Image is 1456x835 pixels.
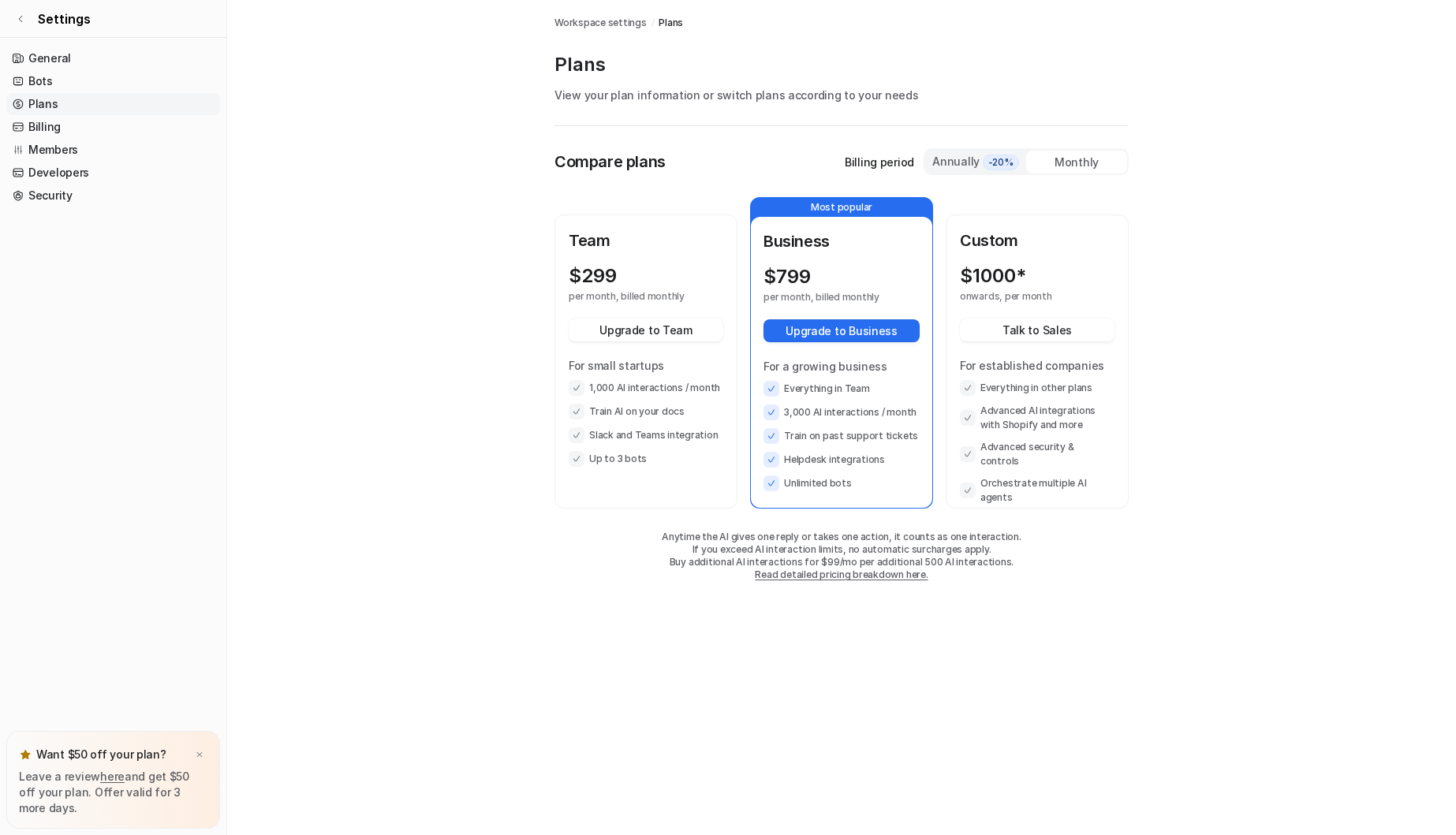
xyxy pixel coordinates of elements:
p: Compare plans [554,150,666,173]
li: Advanced security & controls [960,440,1114,468]
button: Talk to Sales [960,319,1114,341]
span: -20% [983,155,1019,170]
div: Annually [931,153,1020,170]
span: Settings [38,9,91,28]
p: Buy additional AI interactions for $99/mo per additional 500 AI interactions. [554,556,1129,568]
p: If you exceed AI interaction limits, no automatic surcharges apply. [554,543,1129,556]
li: 1,000 AI interactions / month [569,380,723,396]
p: onwards, per month [960,290,1086,303]
li: Everything in Team [763,381,920,397]
a: here [100,770,125,783]
a: Security [6,185,220,207]
li: Train AI on your docs [569,404,723,419]
a: General [6,47,220,69]
p: Plans [554,52,1129,77]
p: For a growing business [763,358,920,375]
p: per month, billed monthly [763,291,891,304]
a: Workspace settings [554,16,647,30]
p: View your plan information or switch plans according to your needs [554,87,1129,103]
p: For small startups [569,357,723,374]
button: Upgrade to Business [763,319,920,342]
p: Most popular [751,198,932,217]
a: Read detailed pricing breakdown here. [755,568,928,580]
a: Billing [6,116,220,138]
p: Team [569,229,723,252]
p: Custom [960,229,1114,252]
li: Orchestrate multiple AI agents [960,476,1114,505]
a: Plans [659,16,683,30]
span: / [651,16,655,30]
p: For established companies [960,357,1114,374]
p: $ 799 [763,266,811,288]
p: Business [763,229,920,253]
a: Members [6,139,220,161]
li: Slack and Teams integration [569,427,723,443]
li: Up to 3 bots [569,451,723,467]
li: Unlimited bots [763,475,920,491]
p: Anytime the AI gives one reply or takes one action, it counts as one interaction. [554,531,1129,543]
div: Monthly [1026,151,1127,173]
p: Leave a review and get $50 off your plan. Offer valid for 3 more days. [19,769,207,816]
img: star [19,748,32,761]
img: x [195,750,204,760]
p: $ 1000* [960,265,1026,287]
p: $ 299 [569,265,617,287]
li: Everything in other plans [960,380,1114,396]
button: Upgrade to Team [569,319,723,341]
p: Want $50 off your plan? [36,747,166,762]
a: Bots [6,70,220,92]
li: Train on past support tickets [763,428,920,444]
a: Developers [6,162,220,184]
li: 3,000 AI interactions / month [763,404,920,420]
p: per month, billed monthly [569,290,695,303]
p: Billing period [845,154,914,170]
li: Advanced AI integrations with Shopify and more [960,404,1114,432]
a: Plans [6,93,220,115]
li: Helpdesk integrations [763,452,920,468]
